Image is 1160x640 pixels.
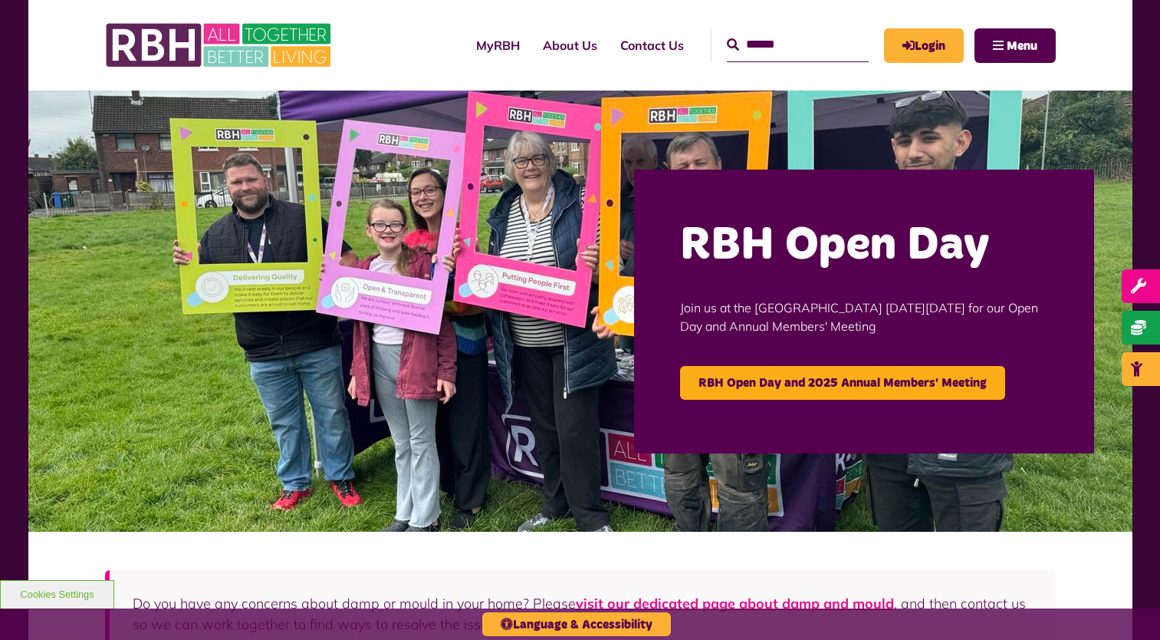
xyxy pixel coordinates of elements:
[1007,40,1037,52] span: Menu
[28,91,1132,532] img: Image (22)
[609,25,695,66] a: Contact Us
[680,275,1048,358] p: Join us at the [GEOGRAPHIC_DATA] [DATE][DATE] for our Open Day and Annual Members' Meeting
[974,28,1056,63] button: Navigation
[680,366,1005,400] a: RBH Open Day and 2025 Annual Members' Meeting
[1091,571,1160,640] iframe: Netcall Web Assistant for live chat
[105,15,335,75] img: RBH
[133,593,1033,635] p: Do you have any concerns about damp or mould in your home? Please , and then contact us so we can...
[884,28,964,63] a: MyRBH
[727,28,869,61] input: Search
[680,216,1048,275] h2: RBH Open Day
[576,595,894,612] a: visit our dedicated page about damp and mould
[482,612,671,636] button: Language & Accessibility
[465,25,531,66] a: MyRBH
[531,25,609,66] a: About Us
